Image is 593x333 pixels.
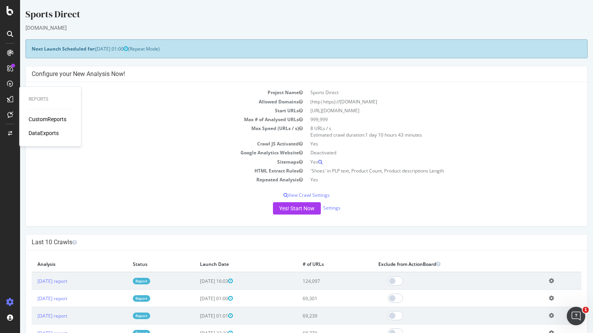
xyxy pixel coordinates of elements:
[345,132,402,138] span: 1 day 10 hours 43 minutes
[286,97,561,106] td: (http|https)://[DOMAIN_NAME]
[113,295,130,302] a: Report
[567,307,585,325] iframe: Intercom live chat
[180,295,213,302] span: [DATE] 01:00
[286,166,561,175] td: 'Shoes' in PLP text, Product Count, Product descriptions Length
[286,139,561,148] td: Yes
[12,175,286,184] td: Repeated Analysis
[12,148,286,157] td: Google Analytics Website
[277,256,352,272] th: # of URLs
[12,157,286,166] td: Sitemaps
[286,148,561,157] td: Deactivated
[253,202,301,215] button: Yes! Start Now
[107,256,174,272] th: Status
[352,256,523,272] th: Exclude from ActionBoard
[12,88,286,97] td: Project Name
[303,205,320,211] a: Settings
[12,115,286,124] td: Max # of Analysed URLs
[12,124,286,139] td: Max Speed (URLs / s)
[12,256,107,272] th: Analysis
[5,24,568,32] div: [DOMAIN_NAME]
[180,278,213,284] span: [DATE] 16:03
[12,70,561,78] h4: Configure your New Analysis Now!
[113,278,130,284] a: Report
[12,97,286,106] td: Allowed Domains
[12,192,561,198] p: View Crawl Settings
[5,8,568,24] div: Sports Direct
[286,124,561,139] td: 8 URLs / s Estimated crawl duration:
[75,46,108,52] span: [DATE] 01:00
[286,115,561,124] td: 999,999
[277,307,352,325] td: 69,239
[17,295,47,302] a: [DATE] report
[286,88,561,97] td: Sports Direct
[12,106,286,115] td: Start URLs
[277,290,352,307] td: 69,301
[286,157,561,166] td: Yes
[12,166,286,175] td: HTML Extract Rules
[29,96,72,103] div: Reports
[286,106,561,115] td: [URL][DOMAIN_NAME]
[17,313,47,319] a: [DATE] report
[113,313,130,319] a: Report
[277,272,352,290] td: 124,097
[174,256,277,272] th: Launch Date
[12,46,75,52] strong: Next Launch Scheduled for:
[12,238,561,246] h4: Last 10 Crawls
[17,278,47,284] a: [DATE] report
[583,307,589,313] span: 1
[180,313,213,319] span: [DATE] 01:01
[12,139,286,148] td: Crawl JS Activated
[29,115,66,123] a: CustomReports
[5,39,568,58] div: (Repeat Mode)
[286,175,561,184] td: Yes
[29,129,59,137] a: DataExports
